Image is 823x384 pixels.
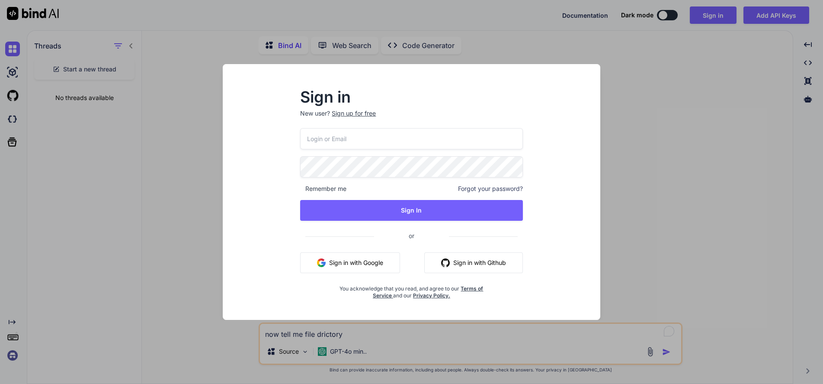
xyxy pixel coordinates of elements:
[300,128,522,149] input: Login or Email
[374,225,449,246] span: or
[300,90,522,104] h2: Sign in
[441,258,450,267] img: github
[300,184,346,193] span: Remember me
[300,252,400,273] button: Sign in with Google
[332,109,376,118] div: Sign up for free
[300,109,522,128] p: New user?
[413,292,450,299] a: Privacy Policy.
[424,252,523,273] button: Sign in with Github
[317,258,326,267] img: google
[300,200,522,221] button: Sign In
[373,285,484,299] a: Terms of Service
[458,184,523,193] span: Forgot your password?
[337,280,486,299] div: You acknowledge that you read, and agree to our and our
